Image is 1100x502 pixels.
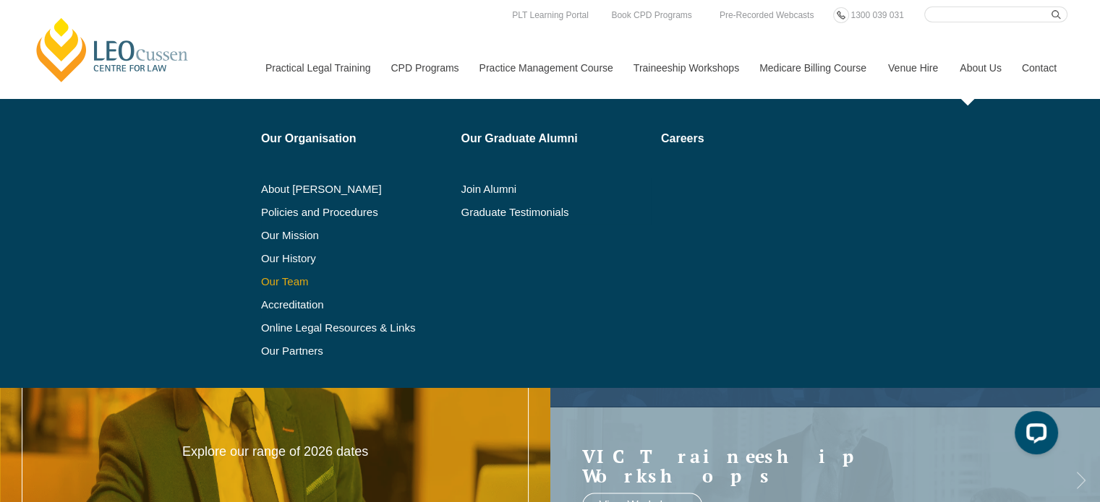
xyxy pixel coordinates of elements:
[508,7,592,23] a: PLT Learning Portal
[165,443,385,460] p: Explore our range of 2026 dates
[261,207,451,218] a: Policies and Procedures
[261,299,451,311] a: Accreditation
[33,16,192,84] a: [PERSON_NAME] Centre for Law
[1003,405,1064,466] iframe: LiveChat chat widget
[877,37,949,99] a: Venue Hire
[380,37,468,99] a: CPD Programs
[1011,37,1067,99] a: Contact
[623,37,749,99] a: Traineeship Workshops
[607,7,695,23] a: Book CPD Programs
[949,37,1011,99] a: About Us
[261,276,451,287] a: Our Team
[461,133,651,144] a: Our Graduate Alumni
[661,133,825,144] a: Careers
[461,207,651,218] a: Graduate Testimonials
[261,345,451,357] a: Our Partners
[847,7,907,23] a: 1300 039 031
[261,322,451,334] a: Online Legal Resources & Links
[461,183,651,195] a: Join Alumni
[255,37,380,99] a: Practical Legal Training
[261,253,451,264] a: Our History
[469,37,623,99] a: Practice Management Course
[582,446,1040,485] a: VIC Traineeship Workshops
[850,10,903,20] span: 1300 039 031
[749,37,877,99] a: Medicare Billing Course
[261,230,415,241] a: Our Mission
[261,183,451,195] a: About [PERSON_NAME]
[716,7,818,23] a: Pre-Recorded Webcasts
[261,133,451,144] a: Our Organisation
